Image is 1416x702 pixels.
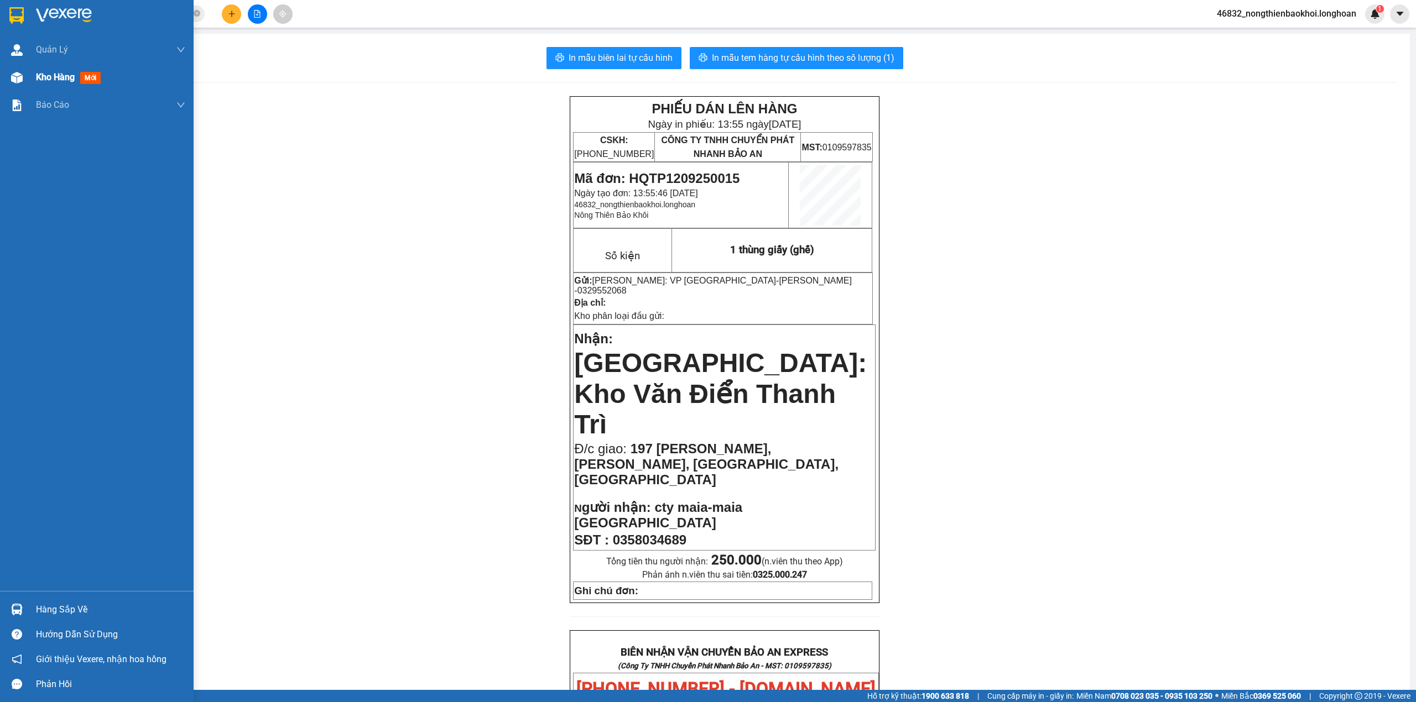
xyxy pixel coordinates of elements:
[922,691,969,700] strong: 1900 633 818
[977,690,979,702] span: |
[253,10,261,18] span: file-add
[11,99,23,111] img: solution-icon
[54,43,212,85] span: [PHONE_NUMBER] - [DOMAIN_NAME]
[574,188,697,198] span: Ngày tạo đơn: 13:55:46 [DATE]
[699,53,707,64] span: printer
[1111,691,1212,700] strong: 0708 023 035 - 0935 103 250
[613,532,686,547] span: 0358034689
[618,662,831,670] strong: (Công Ty TNHH Chuyển Phát Nhanh Bảo An - MST: 0109597835)
[574,331,613,346] span: Nhận:
[36,676,185,693] div: Phản hồi
[9,7,24,24] img: logo-vxr
[176,45,185,54] span: down
[1355,692,1362,700] span: copyright
[1370,9,1380,19] img: icon-new-feature
[228,10,236,18] span: plus
[36,72,75,82] span: Kho hàng
[600,135,628,145] strong: CSKH:
[36,601,185,618] div: Hàng sắp về
[574,585,638,596] strong: Ghi chú đơn:
[753,569,807,580] strong: 0325.000.247
[569,51,673,65] span: In mẫu biên lai tự cấu hình
[248,4,267,24] button: file-add
[25,31,238,39] strong: (Công Ty TNHH Chuyển Phát Nhanh Bảo An - MST: 0109597835)
[648,118,801,130] span: Ngày in phiếu: 13:55 ngày
[730,244,814,256] span: 1 thùng giấy (ghế)
[987,690,1074,702] span: Cung cấp máy in - giấy in:
[576,678,876,699] span: [PHONE_NUMBER] - [DOMAIN_NAME]
[273,4,293,24] button: aim
[1076,690,1212,702] span: Miền Nam
[642,569,807,580] span: Phản ánh n.viên thu sai tiền:
[222,4,241,24] button: plus
[555,53,564,64] span: printer
[867,690,969,702] span: Hỗ trợ kỹ thuật:
[80,72,101,84] span: mới
[12,654,22,664] span: notification
[574,276,852,295] span: -
[12,629,22,640] span: question-circle
[1208,7,1365,20] span: 46832_nongthienbaokhoi.longhoan
[712,51,894,65] span: In mẫu tem hàng tự cấu hình theo số lượng (1)
[11,72,23,83] img: warehouse-icon
[801,143,871,152] span: 0109597835
[801,143,822,152] strong: MST:
[592,276,777,285] span: [PERSON_NAME]: VP [GEOGRAPHIC_DATA]
[1395,9,1405,19] span: caret-down
[574,276,852,295] span: [PERSON_NAME] -
[36,652,166,666] span: Giới thiệu Vexere, nhận hoa hồng
[574,211,648,219] span: Nông Thiên Bảo Khôi
[605,250,640,262] span: Số kiện
[577,286,627,295] span: 0329552068
[1309,690,1311,702] span: |
[36,98,69,112] span: Báo cáo
[661,135,794,159] span: CÔNG TY TNHH CHUYỂN PHÁT NHANH BẢO AN
[606,556,843,567] span: Tổng tiền thu người nhận:
[574,298,606,307] strong: Địa chỉ:
[1390,4,1409,24] button: caret-down
[769,118,801,130] span: [DATE]
[1378,5,1382,13] span: 1
[12,679,22,689] span: message
[574,441,839,487] span: 197 [PERSON_NAME], [PERSON_NAME], [GEOGRAPHIC_DATA], [GEOGRAPHIC_DATA]
[279,10,287,18] span: aim
[711,552,762,568] strong: 250.000
[36,626,185,643] div: Hướng dẫn sử dụng
[574,502,650,514] strong: N
[574,311,664,321] span: Kho phân loại đầu gửi:
[11,604,23,615] img: warehouse-icon
[194,10,200,17] span: close-circle
[574,348,867,439] span: [GEOGRAPHIC_DATA]: Kho Văn Điển Thanh Trì
[28,16,236,28] strong: BIÊN NHẬN VẬN CHUYỂN BẢO AN EXPRESS
[574,532,609,547] strong: SĐT :
[11,44,23,56] img: warehouse-icon
[574,276,592,285] strong: Gửi:
[1221,690,1301,702] span: Miền Bắc
[574,500,742,530] span: cty maia-maia [GEOGRAPHIC_DATA]
[652,101,797,116] strong: PHIẾU DÁN LÊN HÀNG
[711,556,843,567] span: (n.viên thu theo App)
[546,47,681,69] button: printerIn mẫu biên lai tự cấu hình
[1376,5,1384,13] sup: 1
[36,43,68,56] span: Quản Lý
[574,171,740,186] span: Mã đơn: HQTP1209250015
[194,9,200,19] span: close-circle
[1253,691,1301,700] strong: 0369 525 060
[574,441,630,456] span: Đ/c giao:
[574,135,654,159] span: [PHONE_NUMBER]
[574,200,695,209] span: 46832_nongthienbaokhoi.longhoan
[1215,694,1219,698] span: ⚪️
[582,500,651,515] span: gười nhận:
[621,646,828,658] strong: BIÊN NHẬN VẬN CHUYỂN BẢO AN EXPRESS
[176,101,185,109] span: down
[690,47,903,69] button: printerIn mẫu tem hàng tự cấu hình theo số lượng (1)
